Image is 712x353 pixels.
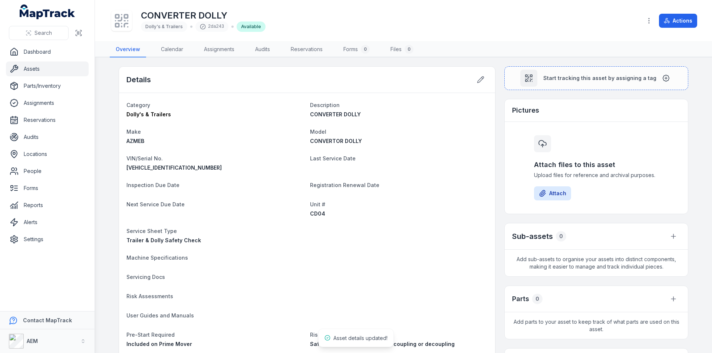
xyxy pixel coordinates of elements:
div: 2da243 [195,21,228,32]
span: Add sub-assets to organise your assets into distinct components, making it easier to manage and t... [505,250,688,276]
strong: Contact MapTrack [23,317,72,323]
a: People [6,164,89,179]
span: User Guides and Manuals [126,312,194,319]
span: Inspection Due Date [126,182,179,188]
a: Reservations [6,113,89,127]
button: Search [9,26,69,40]
span: CONVERTOR DOLLY [310,138,362,144]
a: Assignments [198,42,240,57]
button: Start tracking this asset by assigning a tag [504,66,688,90]
div: Available [237,21,266,32]
a: Files0 [385,42,419,57]
div: 0 [532,294,543,304]
h3: Attach files to this asset [534,160,659,170]
h2: Sub-assets [512,231,553,242]
h1: CONVERTER DOLLY [141,10,266,21]
span: CD04 [310,210,325,217]
span: Description [310,102,340,108]
span: Trailer & Dolly Safety Check [126,237,201,243]
span: Risk Assessment needed? [310,332,378,338]
span: Machine Specifications [126,254,188,261]
button: Attach [534,186,571,200]
a: MapTrack [20,4,75,19]
span: Add parts to your asset to keep track of what parts are used on this asset. [505,312,688,339]
span: Unit # [310,201,325,207]
a: Dashboard [6,44,89,59]
span: Service Sheet Type [126,228,177,234]
a: Reports [6,198,89,213]
span: [VEHICLE_IDENTIFICATION_NUMBER] [126,164,222,171]
span: Dolly's & Trailers [126,111,171,117]
span: VIN/Serial No. [126,155,163,161]
span: AZMEB [126,138,144,144]
span: Dolly's & Trailers [145,24,183,29]
a: Forms0 [337,42,376,57]
span: CONVERTER DOLLY [310,111,361,117]
span: Search [34,29,52,37]
a: Parts/Inventory [6,79,89,93]
span: Pre-Start Required [126,332,175,338]
span: Model [310,129,326,135]
a: Overview [110,42,146,57]
a: Audits [6,130,89,144]
button: Actions [659,14,697,28]
a: Calendar [155,42,189,57]
a: Settings [6,232,89,247]
span: Asset details updated! [333,335,388,341]
span: Risk Assessments [126,293,173,299]
span: Start tracking this asset by assigning a tag [543,74,656,82]
span: Category [126,102,150,108]
a: Assets [6,61,89,76]
h2: Details [126,74,151,85]
a: Forms [6,181,89,196]
span: Last Service Date [310,155,356,161]
strong: AEM [27,338,38,344]
span: Safe Operating Procedures for coupling or decoupling [310,341,455,347]
a: Audits [249,42,276,57]
h3: Pictures [512,105,539,116]
span: Make [126,129,141,135]
span: Registration Renewal Date [310,182,379,188]
div: 0 [405,45,413,54]
div: 0 [361,45,370,54]
span: Servicing Docs [126,274,165,280]
span: Included on Prime Mover [126,341,192,347]
span: Next Service Due Date [126,201,185,207]
h3: Parts [512,294,529,304]
a: Reservations [285,42,329,57]
a: Locations [6,147,89,161]
a: Assignments [6,96,89,110]
div: 0 [556,231,566,242]
a: Alerts [6,215,89,230]
span: Upload files for reference and archival purposes. [534,171,659,179]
